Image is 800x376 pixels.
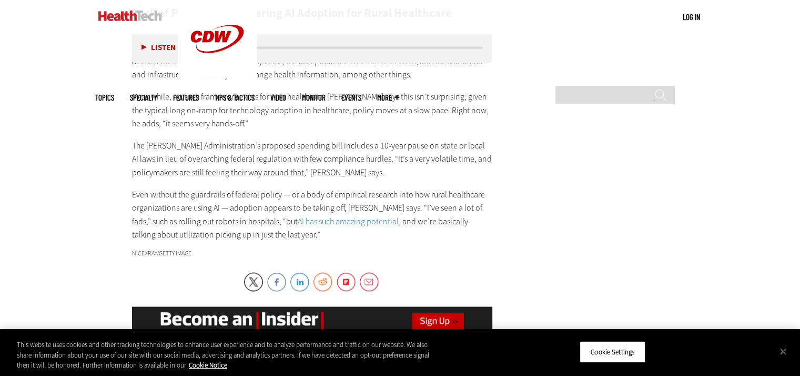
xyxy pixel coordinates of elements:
a: AI has such amazing potential [298,216,399,227]
div: This website uses cookies and other tracking technologies to enhance user experience and to analy... [17,340,440,371]
span: Topics [95,94,114,102]
a: MonITor [302,94,326,102]
a: More information about your privacy [189,361,227,370]
a: Log in [683,12,700,22]
span: More [377,94,399,102]
span: Specialty [130,94,157,102]
img: Home [98,11,162,21]
div: User menu [683,12,700,23]
a: Events [341,94,361,102]
a: CDW [178,70,257,81]
button: Cookie Settings [580,341,645,363]
button: Close [772,340,795,363]
div: nicexray/Getty Image [132,250,493,256]
p: The [PERSON_NAME] Administration’s proposed spending bill includes a 10-year pause on state or lo... [132,139,493,180]
a: Video [270,94,286,102]
p: Even without the guardrails of federal policy — or a body of empirical research into how rural he... [132,188,493,242]
a: Tips & Tactics [215,94,255,102]
a: Features [173,94,199,102]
